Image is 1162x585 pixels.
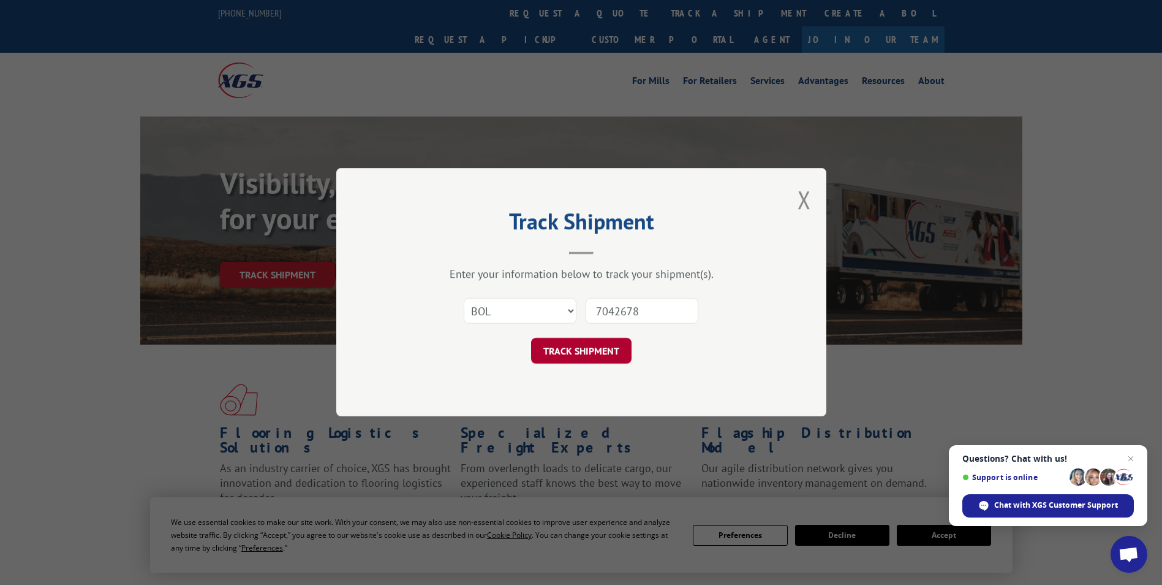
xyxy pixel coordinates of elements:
[962,494,1134,518] div: Chat with XGS Customer Support
[1111,536,1147,573] div: Open chat
[398,213,765,236] h2: Track Shipment
[586,299,698,324] input: Number(s)
[962,473,1065,482] span: Support is online
[962,454,1134,464] span: Questions? Chat with us!
[398,267,765,281] div: Enter your information below to track your shipment(s).
[531,338,632,364] button: TRACK SHIPMENT
[994,500,1118,511] span: Chat with XGS Customer Support
[798,183,811,216] button: Close modal
[1123,451,1138,466] span: Close chat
